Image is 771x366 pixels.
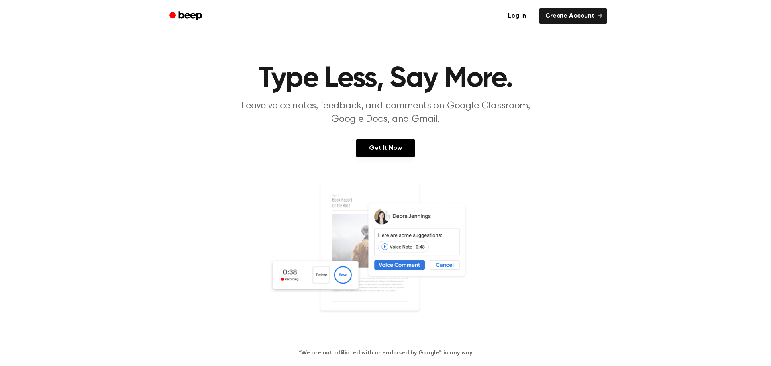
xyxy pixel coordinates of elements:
[269,182,502,336] img: Voice Comments on Docs and Recording Widget
[539,8,607,24] a: Create Account
[356,139,414,157] a: Get It Now
[500,7,534,25] a: Log in
[231,100,540,126] p: Leave voice notes, feedback, and comments on Google Classroom, Google Docs, and Gmail.
[10,349,761,357] h4: *We are not affiliated with or endorsed by Google™ in any way
[164,8,209,24] a: Beep
[180,64,591,93] h1: Type Less, Say More.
